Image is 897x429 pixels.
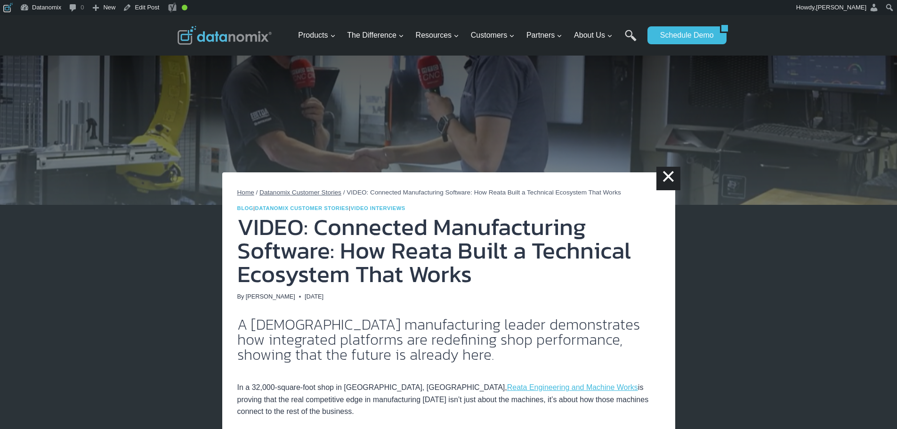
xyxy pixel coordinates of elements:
div: Good [182,5,187,10]
time: [DATE] [305,292,323,301]
span: The Difference [347,29,404,41]
h1: VIDEO: Connected Manufacturing Software: How Reata Built a Technical Ecosystem That Works [237,215,660,286]
nav: Breadcrumbs [237,187,660,198]
span: By [237,292,244,301]
nav: Primary Navigation [294,20,643,51]
h2: A [DEMOGRAPHIC_DATA] manufacturing leader demonstrates how integrated platforms are redefining sh... [237,317,660,362]
span: Products [298,29,335,41]
span: / [343,189,345,196]
a: Schedule Demo [647,26,720,44]
p: In a 32,000-square-foot shop in [GEOGRAPHIC_DATA], [GEOGRAPHIC_DATA], is proving that the real co... [237,370,660,418]
a: Search [625,30,637,51]
span: Resources [416,29,459,41]
a: × [656,167,680,190]
span: Partners [526,29,562,41]
span: VIDEO: Connected Manufacturing Software: How Reata Built a Technical Ecosystem That Works [347,189,621,196]
span: [PERSON_NAME] [816,4,866,11]
a: Datanomix Customer Stories [255,205,349,211]
a: Home [237,189,254,196]
a: Video Interviews [351,205,405,211]
a: Blog [237,205,254,211]
a: Datanomix Customer Stories [259,189,341,196]
span: About Us [574,29,613,41]
a: Reata Engineering and Machine Works [507,383,638,391]
span: Customers [471,29,515,41]
span: | | [237,205,405,211]
img: Datanomix [178,26,272,45]
span: / [256,189,258,196]
a: [PERSON_NAME] [246,293,295,300]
